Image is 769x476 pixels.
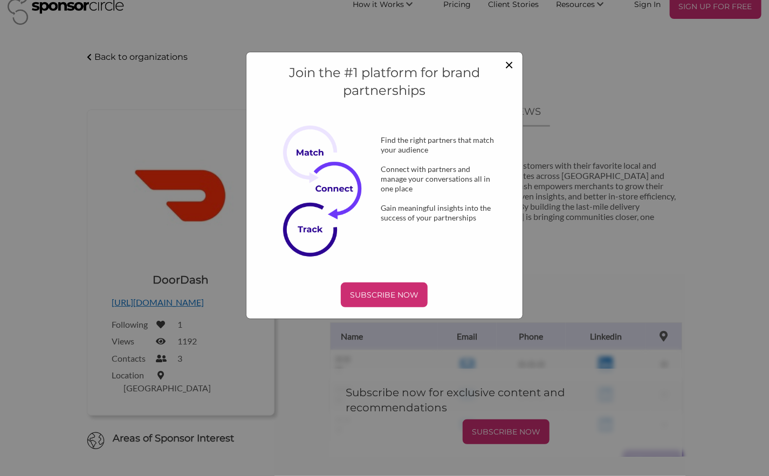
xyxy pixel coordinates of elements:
[505,57,514,72] button: Close modal
[258,282,511,307] a: SUBSCRIBE NOW
[283,126,373,257] img: Subscribe Now Image
[345,287,423,303] p: SUBSCRIBE NOW
[363,203,511,223] div: Gain meaningful insights into the success of your partnerships
[258,64,511,100] h4: Join the #1 platform for brand partnerships
[363,135,511,155] div: Find the right partners that match your audience
[505,55,514,73] span: ×
[363,164,511,194] div: Connect with partners and manage your conversations all in one place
